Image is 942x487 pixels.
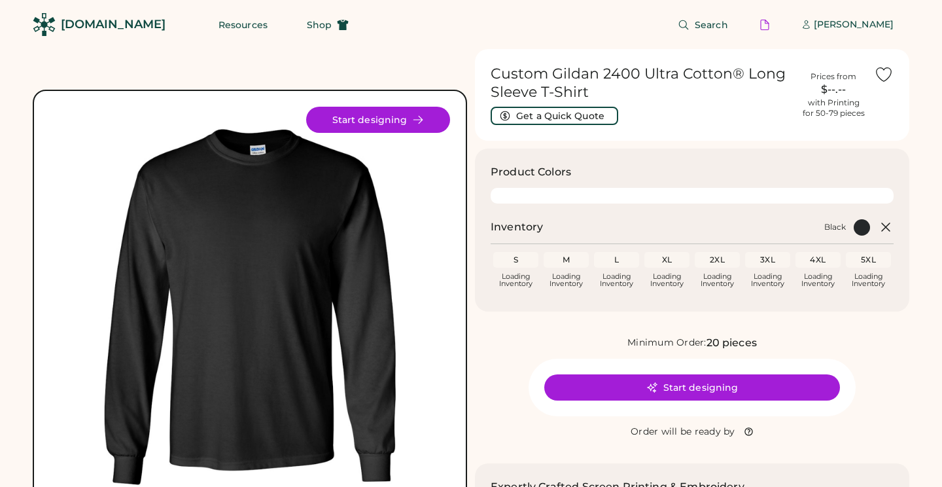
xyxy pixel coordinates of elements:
[306,107,450,133] button: Start designing
[307,20,332,29] span: Shop
[61,16,166,33] div: [DOMAIN_NAME]
[496,255,536,265] div: S
[627,336,706,350] div: Minimum Order:
[814,18,894,31] div: [PERSON_NAME]
[662,12,744,38] button: Search
[546,255,586,265] div: M
[748,255,788,265] div: 3XL
[631,425,735,439] div: Order will be ready by
[798,255,838,265] div: 4XL
[647,255,687,265] div: XL
[848,255,888,265] div: 5XL
[650,273,684,287] div: Loading Inventory
[706,335,757,351] div: 20 pieces
[803,98,865,118] div: with Printing for 50-79 pieces
[544,374,840,401] button: Start designing
[701,273,734,287] div: Loading Inventory
[801,273,835,287] div: Loading Inventory
[597,255,637,265] div: L
[491,164,571,180] h3: Product Colors
[549,273,583,287] div: Loading Inventory
[852,273,885,287] div: Loading Inventory
[695,20,728,29] span: Search
[499,273,532,287] div: Loading Inventory
[801,82,866,98] div: $--.--
[697,255,737,265] div: 2XL
[491,65,793,101] h1: Custom Gildan 2400 Ultra Cotton® Long Sleeve T-Shirt
[600,273,633,287] div: Loading Inventory
[751,273,784,287] div: Loading Inventory
[824,222,846,232] div: Black
[491,107,618,125] button: Get a Quick Quote
[291,12,364,38] button: Shop
[811,71,856,82] div: Prices from
[491,219,543,235] h2: Inventory
[203,12,283,38] button: Resources
[33,13,56,36] img: Rendered Logo - Screens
